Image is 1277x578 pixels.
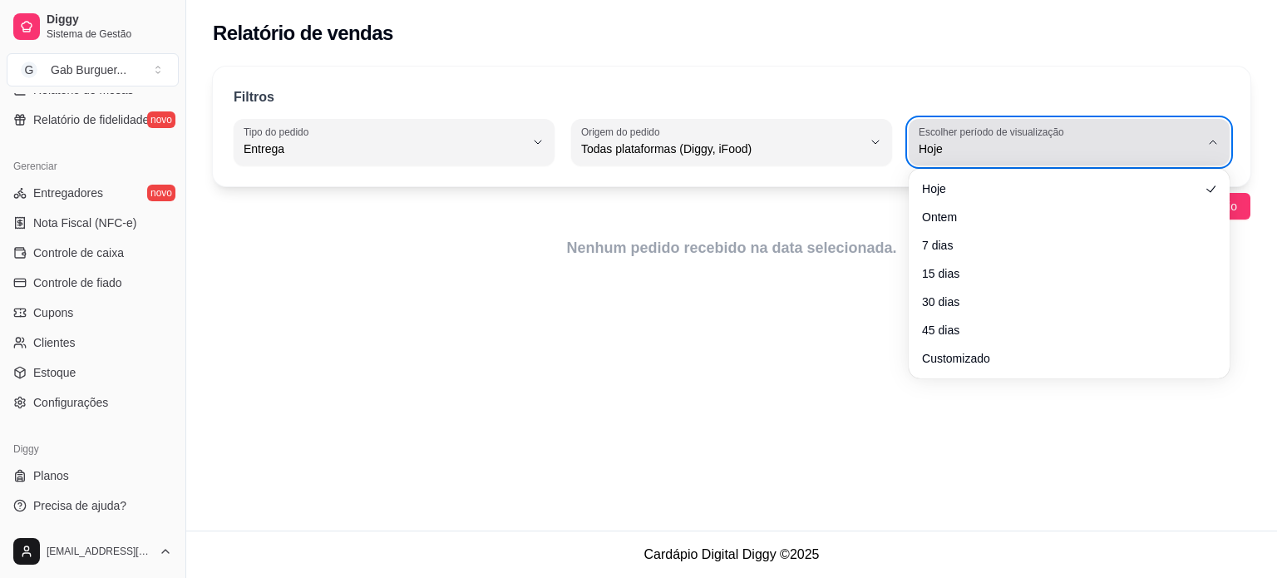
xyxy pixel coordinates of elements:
span: Sistema de Gestão [47,27,172,41]
span: Clientes [33,334,76,351]
span: 7 dias [922,237,1200,254]
span: Controle de fiado [33,274,122,291]
span: Entrega [244,141,525,157]
span: Customizado [922,350,1200,367]
span: Controle de caixa [33,245,124,261]
h2: Relatório de vendas [213,20,393,47]
label: Origem do pedido [581,125,665,139]
span: 30 dias [922,294,1200,310]
footer: Cardápio Digital Diggy © 2025 [186,531,1277,578]
span: Hoje [922,180,1200,197]
span: 15 dias [922,265,1200,282]
span: Hoje [919,141,1200,157]
span: Precisa de ajuda? [33,497,126,514]
button: Select a team [7,53,179,86]
p: Filtros [234,87,274,107]
span: G [21,62,37,78]
label: Tipo do pedido [244,125,314,139]
div: Gerenciar [7,153,179,180]
div: Diggy [7,436,179,462]
span: [EMAIL_ADDRESS][DOMAIN_NAME] [47,545,152,558]
span: Relatório de fidelidade [33,111,149,128]
span: Estoque [33,364,76,381]
span: Configurações [33,394,108,411]
span: 45 dias [922,322,1200,338]
article: Nenhum pedido recebido na data selecionada. [213,236,1250,259]
span: Ontem [922,209,1200,225]
div: Gab Burguer ... [51,62,126,78]
span: Nota Fiscal (NFC-e) [33,215,136,231]
span: Todas plataformas (Diggy, iFood) [581,141,862,157]
label: Escolher período de visualização [919,125,1069,139]
span: Diggy [47,12,172,27]
span: Planos [33,467,69,484]
span: Entregadores [33,185,103,201]
span: Cupons [33,304,73,321]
